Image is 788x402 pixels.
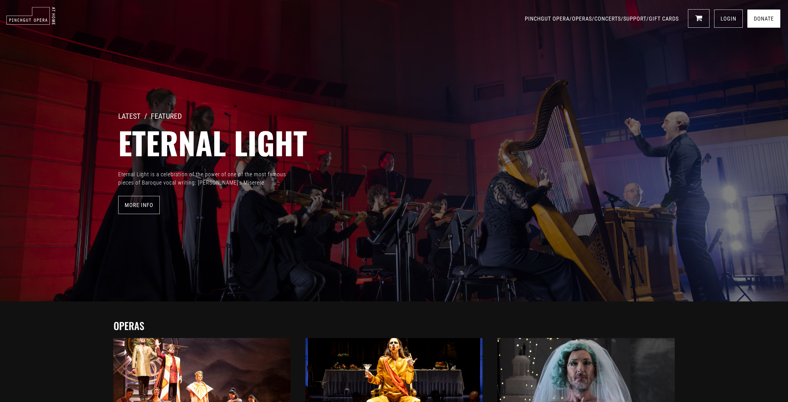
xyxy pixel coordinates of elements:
[623,15,646,22] a: SUPPORT
[525,15,680,22] span: / / / /
[118,112,788,121] h4: LATEST / FEATURED
[114,320,677,332] h2: operas
[649,15,679,22] a: GIFT CARDS
[714,10,743,28] a: LOGIN
[118,170,303,187] p: Eternal Light is a celebration of the power of one of the most famous pieces of Baroque vocal wri...
[118,196,160,214] a: More Info
[525,15,569,22] a: PINCHGUT OPERA
[572,15,592,22] a: OPERAS
[6,7,55,25] img: pinchgut_at_home_negative_logo.svg
[594,15,621,22] a: CONCERTS
[747,10,780,28] a: Donate
[118,124,788,161] h2: Eternal Light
